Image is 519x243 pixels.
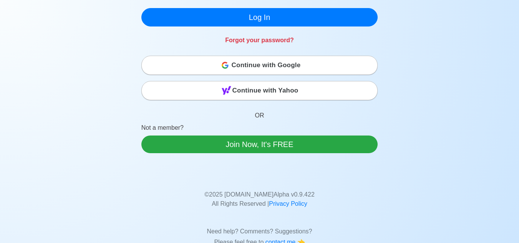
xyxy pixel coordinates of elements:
button: Continue with Yahoo [141,81,378,100]
span: Continue with Yahoo [232,83,298,98]
p: Need help? Comments? Suggestions? [147,218,372,236]
p: Not a member? [141,123,378,136]
button: Log In [141,8,378,26]
a: Privacy Policy [269,200,307,207]
span: Continue with Google [232,58,301,73]
a: Forgot your password? [225,37,294,43]
button: Continue with Google [141,56,378,75]
a: Join Now, It's FREE [141,136,378,153]
p: OR [141,102,378,123]
p: © 2025 [DOMAIN_NAME] Alpha v 0.9.422 All Rights Reserved | [147,181,372,208]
